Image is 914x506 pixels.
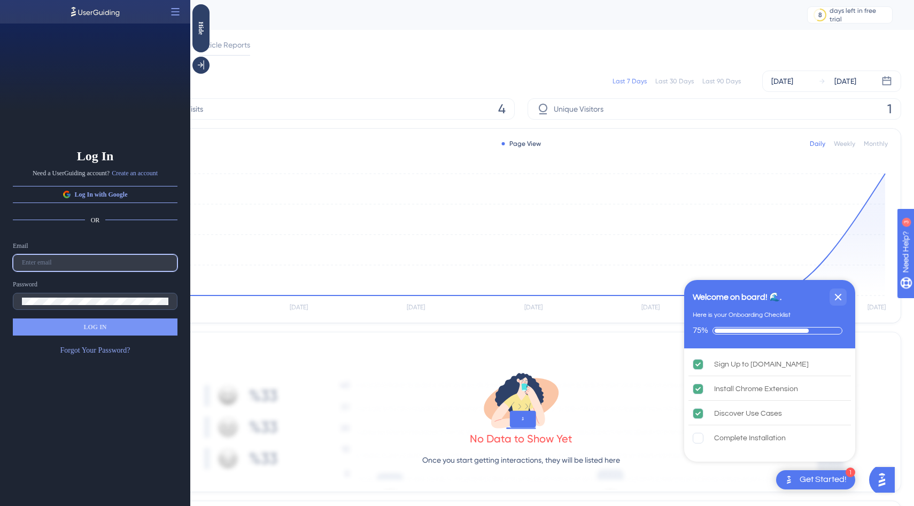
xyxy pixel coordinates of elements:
[834,75,856,88] div: [DATE]
[33,169,110,177] span: Need a UserGuiding account?
[498,100,506,118] span: 4
[74,5,78,14] div: 3
[22,259,168,267] input: Enter email
[887,100,892,118] span: 1
[869,464,901,496] iframe: UserGuiding AI Assistant Launcher
[693,326,708,336] div: 75%
[91,216,100,224] span: OR
[693,326,847,336] div: Checklist progress: 75%
[846,468,855,477] div: 1
[112,169,158,177] a: Create an account
[688,402,851,425] div: Discover Use Cases is complete.
[776,470,855,489] div: Open Get Started! checklist, remaining modules: 1
[693,310,791,321] div: Here is your Onboarding Checklist
[77,147,114,165] span: Log In
[422,454,620,466] p: Once you start getting interactions, they will be listed here
[502,139,541,148] div: Page View
[714,383,798,395] div: Install Chrome Extension
[783,473,795,486] img: launcher-image-alternative-text
[60,344,130,357] a: Forgot Your Password?
[830,289,847,306] div: Close Checklist
[830,6,889,24] div: days left in free trial
[290,303,308,311] tspan: [DATE]
[684,348,855,458] div: Checklist items
[688,377,851,401] div: Install Chrome Extension is complete.
[641,303,660,311] tspan: [DATE]
[834,139,855,148] div: Weekly
[714,407,782,420] div: Discover Use Cases
[771,75,793,88] div: [DATE]
[702,77,741,85] div: Last 90 Days
[74,190,127,199] span: Log In with Google
[13,186,177,203] button: Log In with Google
[613,77,647,85] div: Last 7 Days
[693,291,781,303] div: Welcome on board! 🌊.
[818,11,822,19] div: 8
[684,280,855,462] div: Checklist Container
[13,242,28,250] div: Email
[200,38,250,51] span: Article Reports
[141,7,780,22] div: Reports
[407,303,425,311] tspan: [DATE]
[864,139,888,148] div: Monthly
[655,77,694,85] div: Last 30 Days
[154,341,888,354] div: Reactions
[688,426,851,450] div: Complete Installation is incomplete.
[25,3,67,15] span: Need Help?
[554,103,603,115] span: Unique Visitors
[13,318,177,336] button: LOG IN
[524,303,543,311] tspan: [DATE]
[714,432,786,445] div: Complete Installation
[83,323,106,331] span: LOG IN
[470,431,572,446] div: No Data to Show Yet
[867,303,886,311] tspan: [DATE]
[800,474,847,486] div: Get Started!
[810,139,825,148] div: Daily
[688,353,851,376] div: Sign Up to UserGuiding.com is complete.
[714,358,809,371] div: Sign Up to [DOMAIN_NAME]
[13,280,37,289] div: Password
